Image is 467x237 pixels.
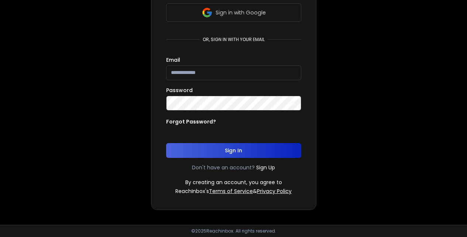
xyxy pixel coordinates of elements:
[216,9,266,16] p: Sign in with Google
[209,187,253,195] a: Terms of Service
[200,37,268,43] p: or, sign in with your email
[166,143,301,158] button: Sign In
[166,57,180,62] label: Email
[192,164,255,171] p: Don't have an account?
[191,228,276,234] p: © 2025 Reachinbox. All rights reserved.
[175,187,292,195] p: ReachInbox's &
[257,187,292,195] a: Privacy Policy
[185,179,282,186] p: By creating an account, you agree to
[256,164,275,171] a: Sign Up
[166,88,193,93] label: Password
[166,118,216,125] p: Forgot Password?
[166,3,301,22] button: Sign in with Google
